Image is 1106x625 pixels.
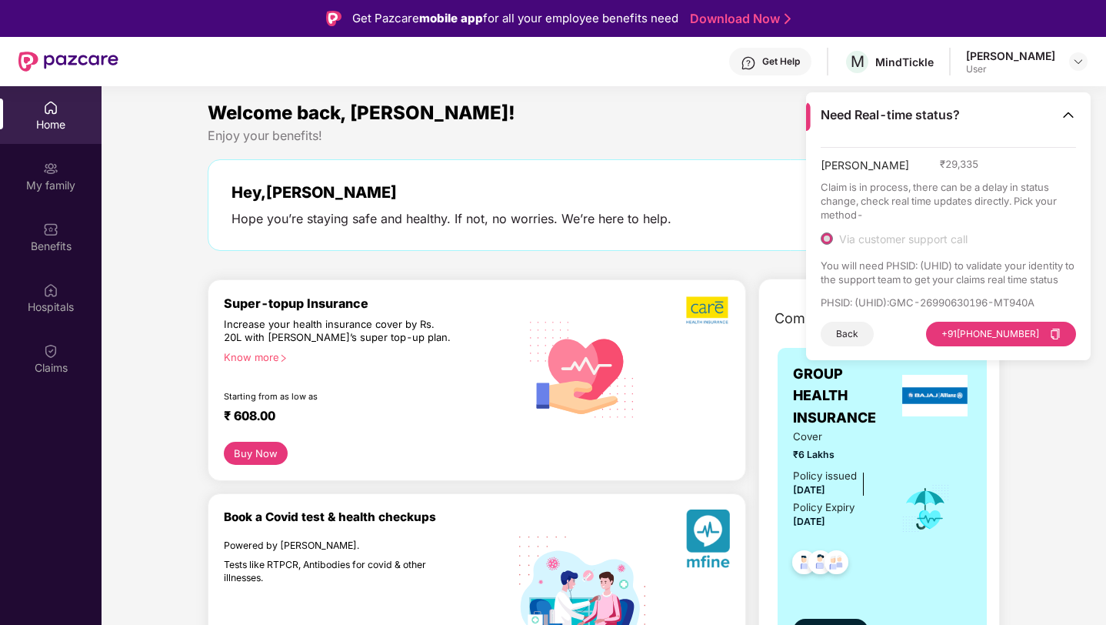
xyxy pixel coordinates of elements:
span: Need Real-time status? [821,107,960,123]
div: User [966,63,1055,75]
span: [DATE] [793,484,825,496]
div: Book a Covid test & health checkups [224,510,519,524]
strong: mobile app [419,11,483,25]
img: Logo [326,11,341,26]
img: b5dec4f62d2307b9de63beb79f102df3.png [686,296,730,325]
button: +91[PHONE_NUMBER]copy [926,322,1076,346]
span: [DATE] [793,516,825,527]
img: Stroke [785,11,791,27]
span: Via customer support call [833,232,974,246]
div: Super-topup Insurance [224,296,519,311]
div: Policy Expiry [793,500,854,516]
img: svg+xml;base64,PHN2ZyBpZD0iQ2xhaW0iIHhtbG5zPSJodHRwOi8vd3d3LnczLm9yZy8yMDAwL3N2ZyIgd2lkdGg9IjIwIi... [43,343,58,359]
div: Enjoy your benefits! [208,128,1001,144]
div: Policy issued [793,468,857,484]
img: svg+xml;base64,PHN2ZyB4bWxucz0iaHR0cDovL3d3dy53My5vcmcvMjAwMC9zdmciIHhtbG5zOnhsaW5rPSJodHRwOi8vd3... [519,304,646,433]
img: svg+xml;base64,PHN2ZyBpZD0iQmVuZWZpdHMiIHhtbG5zPSJodHRwOi8vd3d3LnczLm9yZy8yMDAwL3N2ZyIgd2lkdGg9Ij... [43,222,58,237]
div: Get Pazcare for all your employee benefits need [352,9,678,28]
span: right [279,354,288,363]
img: Toggle Icon [1061,107,1076,122]
img: svg+xml;base64,PHN2ZyB4bWxucz0iaHR0cDovL3d3dy53My5vcmcvMjAwMC9zdmciIHdpZHRoPSI0OC45NDMiIGhlaWdodD... [801,546,839,583]
span: [PERSON_NAME] [821,157,909,180]
p: PHSID: (UHID) : GMC-26990630196-MT940A [821,296,1077,309]
button: Back [821,322,874,346]
img: svg+xml;base64,PHN2ZyB4bWxucz0iaHR0cDovL3d3dy53My5vcmcvMjAwMC9zdmciIHhtbG5zOnhsaW5rPSJodHRwOi8vd3... [686,510,730,573]
div: Get Help [762,55,800,68]
div: Hope you’re staying safe and healthy. If not, no worries. We’re here to help. [232,211,671,227]
img: svg+xml;base64,PHN2ZyB4bWxucz0iaHR0cDovL3d3dy53My5vcmcvMjAwMC9zdmciIHdpZHRoPSI0OC45NDMiIGhlaWdodD... [818,546,855,583]
img: svg+xml;base64,PHN2ZyBpZD0iSGVscC0zMngzMiIgeG1sbnM9Imh0dHA6Ly93d3cudzMub3JnLzIwMDAvc3ZnIiB3aWR0aD... [741,55,756,71]
img: svg+xml;base64,PHN2ZyBpZD0iSG9tZSIgeG1sbnM9Imh0dHA6Ly93d3cudzMub3JnLzIwMDAvc3ZnIiB3aWR0aD0iMjAiIG... [43,100,58,115]
span: ₹ 29,335 [940,157,978,171]
span: GROUP HEALTH INSURANCE [793,363,898,429]
p: Claim is in process, there can be a delay in status change, check real time updates directly. Pic... [821,180,1077,222]
div: MindTickle [875,55,934,69]
img: svg+xml;base64,PHN2ZyB3aWR0aD0iMjAiIGhlaWdodD0iMjAiIHZpZXdCb3g9IjAgMCAyMCAyMCIgZmlsbD0ibm9uZSIgeG... [43,161,58,176]
div: Increase your health insurance cover by Rs. 20L with [PERSON_NAME]’s super top-up plan. [224,318,453,345]
img: svg+xml;base64,PHN2ZyB4bWxucz0iaHR0cDovL3d3dy53My5vcmcvMjAwMC9zdmciIHdpZHRoPSI0OC45NDMiIGhlaWdodD... [785,546,823,583]
span: M [851,52,864,71]
span: copy [1050,329,1061,339]
span: Cover [793,429,880,445]
div: Hey, [PERSON_NAME] [232,183,671,202]
span: Welcome back, [PERSON_NAME]! [208,102,515,124]
div: Know more [224,351,510,362]
a: Download Now [690,11,786,27]
img: svg+xml;base64,PHN2ZyBpZD0iSG9zcGl0YWxzIiB4bWxucz0iaHR0cDovL3d3dy53My5vcmcvMjAwMC9zdmciIHdpZHRoPS... [43,282,58,298]
span: Company benefits [775,308,896,329]
img: insurerLogo [902,375,968,416]
span: ₹6 Lakhs [793,447,880,462]
div: ₹ 608.00 [224,408,504,426]
img: icon [901,483,951,534]
div: Starting from as low as [224,391,454,402]
p: You will need PHSID: (UHID) to validate your identity to the support team to get your claims real... [821,259,1077,286]
button: Buy Now [224,442,288,465]
div: Tests like RTPCR, Antibodies for covid & other illnesses. [224,559,453,584]
img: svg+xml;base64,PHN2ZyBpZD0iRHJvcGRvd24tMzJ4MzIiIHhtbG5zPSJodHRwOi8vd3d3LnczLm9yZy8yMDAwL3N2ZyIgd2... [1072,55,1084,68]
div: Powered by [PERSON_NAME]. [224,540,453,552]
img: New Pazcare Logo [18,52,118,72]
div: [PERSON_NAME] [966,48,1055,63]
